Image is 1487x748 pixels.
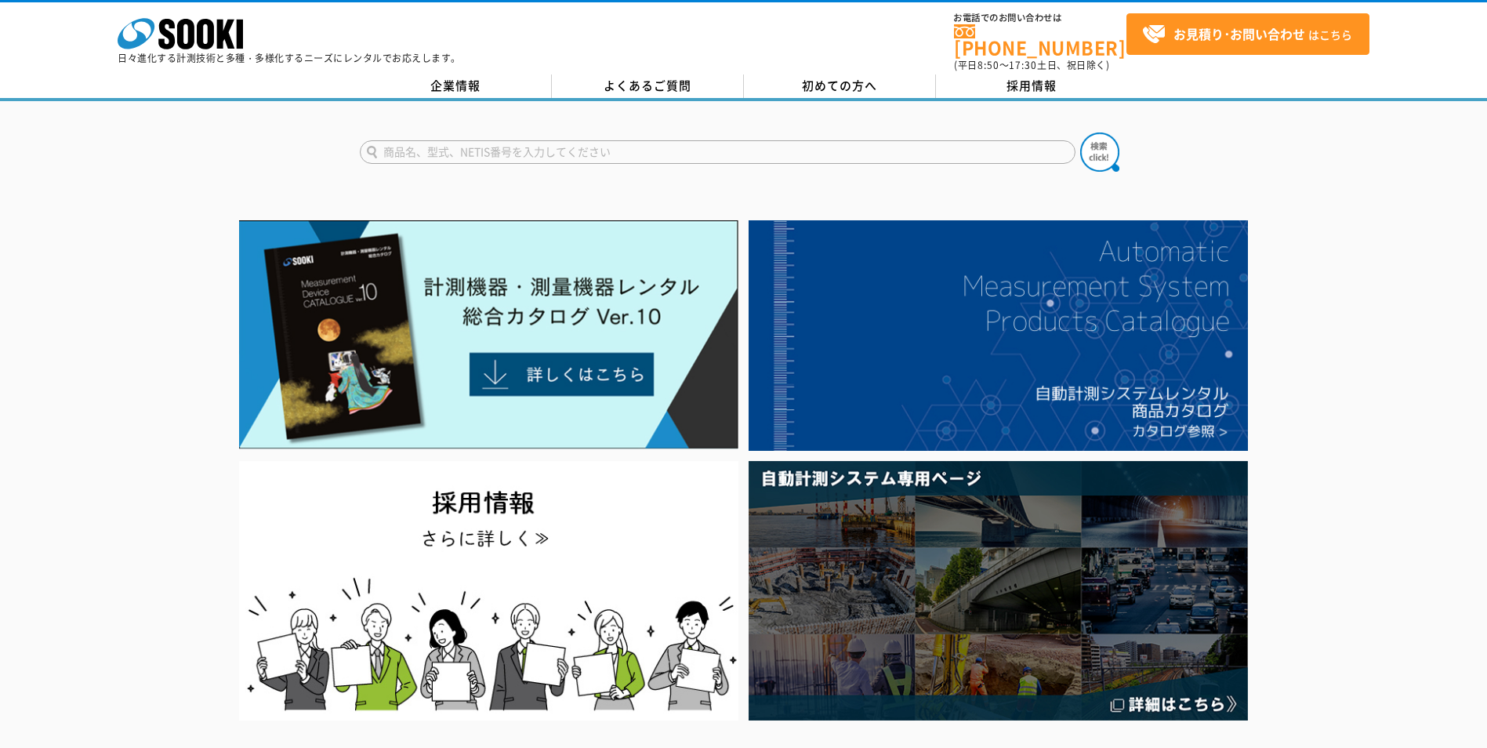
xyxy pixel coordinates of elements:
span: はこちら [1142,23,1352,46]
img: btn_search.png [1080,133,1119,172]
input: 商品名、型式、NETIS番号を入力してください [360,140,1075,164]
span: 初めての方へ [802,77,877,94]
a: お見積り･お問い合わせはこちら [1126,13,1369,55]
img: Catalog Ver10 [239,220,738,449]
a: [PHONE_NUMBER] [954,24,1126,56]
span: お電話でのお問い合わせは [954,13,1126,23]
p: 日々進化する計測技術と多種・多様化するニーズにレンタルでお応えします。 [118,53,461,63]
span: 17:30 [1009,58,1037,72]
strong: お見積り･お問い合わせ [1173,24,1305,43]
span: 8:50 [977,58,999,72]
a: 初めての方へ [744,74,936,98]
img: 自動計測システムカタログ [749,220,1248,451]
a: 採用情報 [936,74,1128,98]
a: 企業情報 [360,74,552,98]
a: よくあるご質問 [552,74,744,98]
img: SOOKI recruit [239,461,738,721]
img: 自動計測システム専用ページ [749,461,1248,721]
span: (平日 ～ 土日、祝日除く) [954,58,1109,72]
